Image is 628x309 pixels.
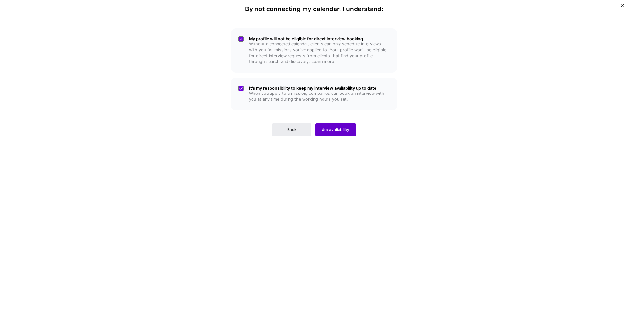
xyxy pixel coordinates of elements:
[249,91,390,102] p: When you apply to a mission, companies can book an interview with you at any time during the work...
[245,5,383,13] h4: By not connecting my calendar, I understand:
[249,41,390,65] p: Without a connected calendar, clients can only schedule interviews with you for missions you've a...
[621,4,624,11] button: Close
[311,59,334,64] a: Learn more
[287,127,297,133] span: Back
[249,86,390,91] h5: It's my responsibility to keep my interview availability up to date
[315,123,356,136] button: Set availability
[272,123,311,136] button: Back
[249,36,390,41] h5: My profile will not be eligible for direct interview booking
[322,127,349,133] span: Set availability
